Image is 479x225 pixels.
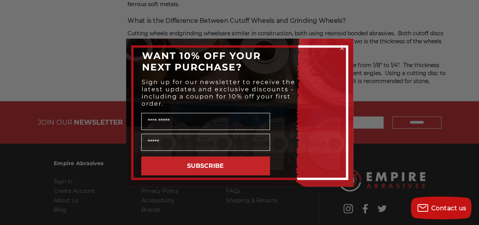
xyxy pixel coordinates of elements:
button: SUBSCRIBE [141,156,270,175]
button: Close dialog [338,44,346,52]
button: Contact us [411,197,471,219]
span: Contact us [431,205,467,212]
input: Email [141,134,270,151]
span: WANT 10% OFF YOUR NEXT PURCHASE? [142,50,261,73]
span: Sign up for our newsletter to receive the latest updates and exclusive discounts - including a co... [142,78,295,107]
